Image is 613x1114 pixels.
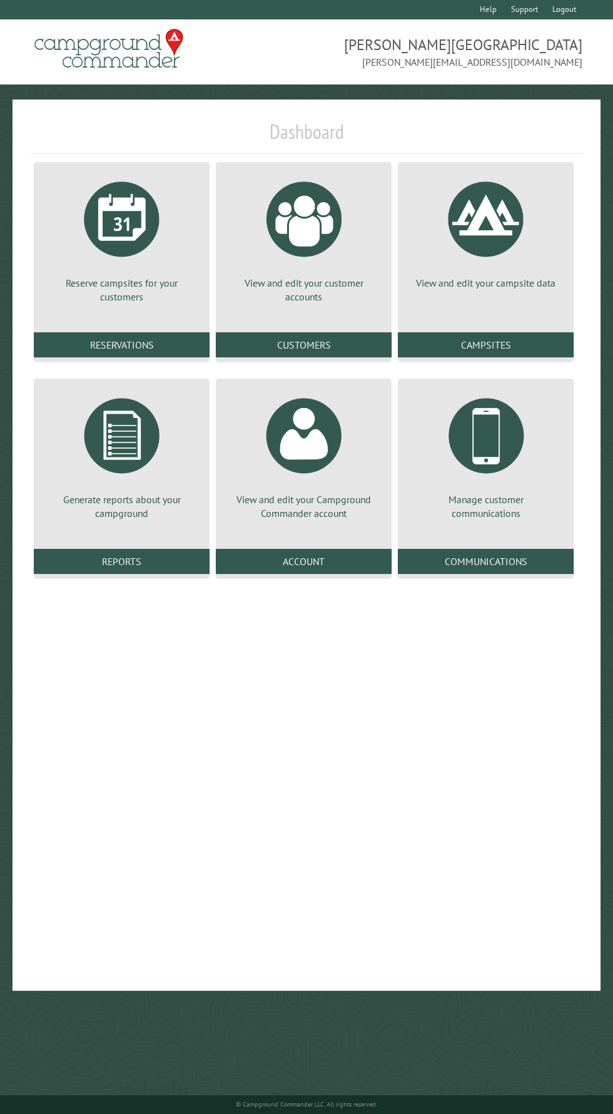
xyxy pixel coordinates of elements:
[236,1100,377,1108] small: © Campground Commander LLC. All rights reserved.
[216,332,392,357] a: Customers
[49,172,195,304] a: Reserve campsites for your customers
[413,276,559,290] p: View and edit your campsite data
[398,332,574,357] a: Campsites
[49,493,195,521] p: Generate reports about your campground
[231,172,377,304] a: View and edit your customer accounts
[49,389,195,521] a: Generate reports about your campground
[49,276,195,304] p: Reserve campsites for your customers
[34,549,210,574] a: Reports
[231,276,377,304] p: View and edit your customer accounts
[231,389,377,521] a: View and edit your Campground Commander account
[34,332,210,357] a: Reservations
[413,389,559,521] a: Manage customer communications
[231,493,377,521] p: View and edit your Campground Commander account
[216,549,392,574] a: Account
[413,172,559,290] a: View and edit your campsite data
[306,34,582,69] span: [PERSON_NAME][GEOGRAPHIC_DATA] [PERSON_NAME][EMAIL_ADDRESS][DOMAIN_NAME]
[398,549,574,574] a: Communications
[413,493,559,521] p: Manage customer communications
[31,24,187,73] img: Campground Commander
[31,120,582,154] h1: Dashboard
